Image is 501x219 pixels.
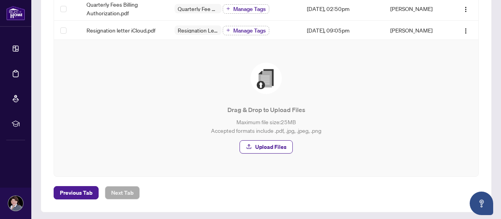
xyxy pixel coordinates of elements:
[223,4,269,14] button: Manage Tags
[460,2,472,15] button: Logo
[240,140,293,154] button: Upload Files
[255,141,287,153] span: Upload Files
[470,192,493,215] button: Open asap
[105,186,140,199] button: Next Tab
[175,27,222,33] span: Resignation Letter (From previous Brokerage)
[233,6,266,12] span: Manage Tags
[223,26,269,35] button: Manage Tags
[6,6,25,20] img: logo
[460,24,472,36] button: Logo
[175,6,222,11] span: Quarterly Fee Auto-Debit Authorization
[8,196,23,211] img: Profile Icon
[70,118,463,135] p: Maximum file size: 25 MB Accepted formats include .pdf, .jpg, .jpeg, .png
[70,105,463,114] p: Drag & Drop to Upload Files
[384,21,450,40] td: [PERSON_NAME]
[463,6,469,13] img: Logo
[60,186,92,199] span: Previous Tab
[63,49,469,167] span: File UploadDrag & Drop to Upload FilesMaximum file size:25MBAccepted formats include .pdf, .jpg, ...
[54,186,99,199] button: Previous Tab
[226,7,230,11] span: plus
[233,28,266,33] span: Manage Tags
[226,28,230,32] span: plus
[301,21,384,40] td: [DATE], 09:05pm
[250,63,282,94] img: File Upload
[463,28,469,34] img: Logo
[87,26,155,34] span: Resignation letter iCloud.pdf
